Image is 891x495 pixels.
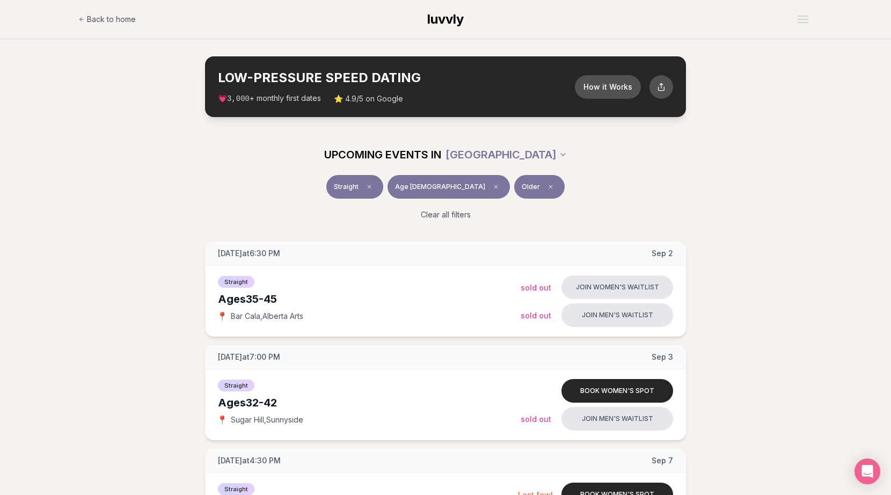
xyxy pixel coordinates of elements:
span: Sep 7 [652,455,673,466]
span: Sold Out [521,414,551,424]
div: Ages 32-42 [218,395,521,410]
h2: LOW-PRESSURE SPEED DATING [218,69,575,86]
span: Sep 2 [652,248,673,259]
span: 📍 [218,312,227,321]
span: 3,000 [227,94,250,103]
span: Sugar Hill , Sunnyside [231,414,303,425]
span: Sep 3 [652,352,673,362]
span: Age [DEMOGRAPHIC_DATA] [395,183,485,191]
span: Straight [218,483,254,495]
button: Join men's waitlist [561,303,673,327]
span: Sold Out [521,283,551,292]
button: Join men's waitlist [561,407,673,431]
span: 📍 [218,416,227,424]
span: [DATE] at 6:30 PM [218,248,280,259]
span: Older [522,183,540,191]
button: Join women's waitlist [561,275,673,299]
span: Bar Cala , Alberta Arts [231,311,303,322]
button: Age [DEMOGRAPHIC_DATA]Clear age [388,175,510,199]
a: luvvly [427,11,464,28]
div: Open Intercom Messenger [855,458,880,484]
button: OlderClear preference [514,175,565,199]
span: UPCOMING EVENTS IN [324,147,441,162]
span: [DATE] at 7:00 PM [218,352,280,362]
span: Straight [218,276,254,288]
span: Sold Out [521,311,551,320]
span: Straight [334,183,359,191]
span: Clear preference [544,180,557,193]
button: Clear all filters [414,203,477,227]
div: Ages 35-45 [218,292,521,307]
button: Open menu [793,11,813,27]
span: Back to home [87,14,136,25]
span: luvvly [427,11,464,27]
span: 💗 + monthly first dates [218,93,321,104]
span: ⭐ 4.9/5 on Google [334,93,403,104]
button: StraightClear event type filter [326,175,383,199]
span: Clear event type filter [363,180,376,193]
a: Back to home [78,9,136,30]
button: Book women's spot [561,379,673,403]
span: Clear age [490,180,502,193]
button: How it Works [575,75,641,99]
span: Straight [218,380,254,391]
button: [GEOGRAPHIC_DATA] [445,143,567,166]
span: [DATE] at 4:30 PM [218,455,281,466]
